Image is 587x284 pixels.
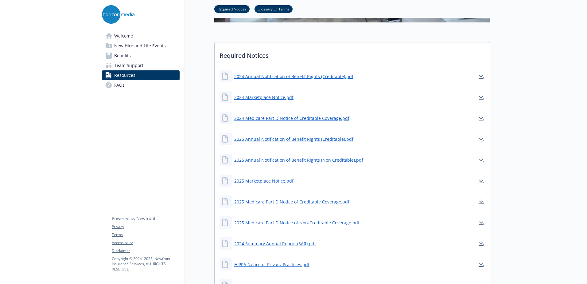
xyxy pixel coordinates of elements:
[234,136,353,142] a: 2025 Annual Notification of Benefit Rights (Creditable).pdf
[114,80,125,90] span: FAQs
[102,51,180,61] a: Benefits
[112,240,179,246] a: Accessibility
[102,61,180,70] a: Team Support
[234,73,353,80] a: 2024 Annual Notification of Benefit Rights (Creditable).pdf
[112,224,179,230] a: Privacy
[234,115,349,121] a: 2024 Medicare Part D Notice of Creditable Coverage.pdf
[477,156,485,164] a: download document
[477,177,485,184] a: download document
[234,261,309,268] a: HIPPA Notice of Privacy Practices.pdf
[102,70,180,80] a: Resources
[102,41,180,51] a: New Hire and Life Events
[114,61,143,70] span: Team Support
[234,94,293,101] a: 2024 Marketplace Notice.pdf
[112,256,179,272] p: Copyright © 2024 - 2025 , Newfront Insurance Services, ALL RIGHTS RESERVED
[102,31,180,41] a: Welcome
[477,114,485,122] a: download document
[234,240,316,247] a: 2024 Summary Annual Report (SAR).pdf
[234,219,360,226] a: 2025 Medicare Part D Notice of Non-Creditable Coverage.pdf
[234,157,363,163] a: 2025 Annual Notification of Benefit Rights (Non Creditable).pdf
[112,232,179,238] a: Terms
[255,6,293,12] a: Glossary Of Terms
[477,240,485,247] a: download document
[477,198,485,205] a: download document
[215,42,490,65] p: Required Notices
[114,51,131,61] span: Benefits
[234,199,349,205] a: 2025 Medicare Part D Notice of Creditable Coverage.pdf
[114,70,135,80] span: Resources
[114,31,133,41] span: Welcome
[477,135,485,143] a: download document
[112,248,179,254] a: Disclaimer
[234,178,293,184] a: 2025 Marketplace Notice.pdf
[477,219,485,226] a: download document
[214,6,250,12] a: Required Notices
[114,41,166,51] span: New Hire and Life Events
[477,261,485,268] a: download document
[477,93,485,101] a: download document
[102,80,180,90] a: FAQs
[477,73,485,80] a: download document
